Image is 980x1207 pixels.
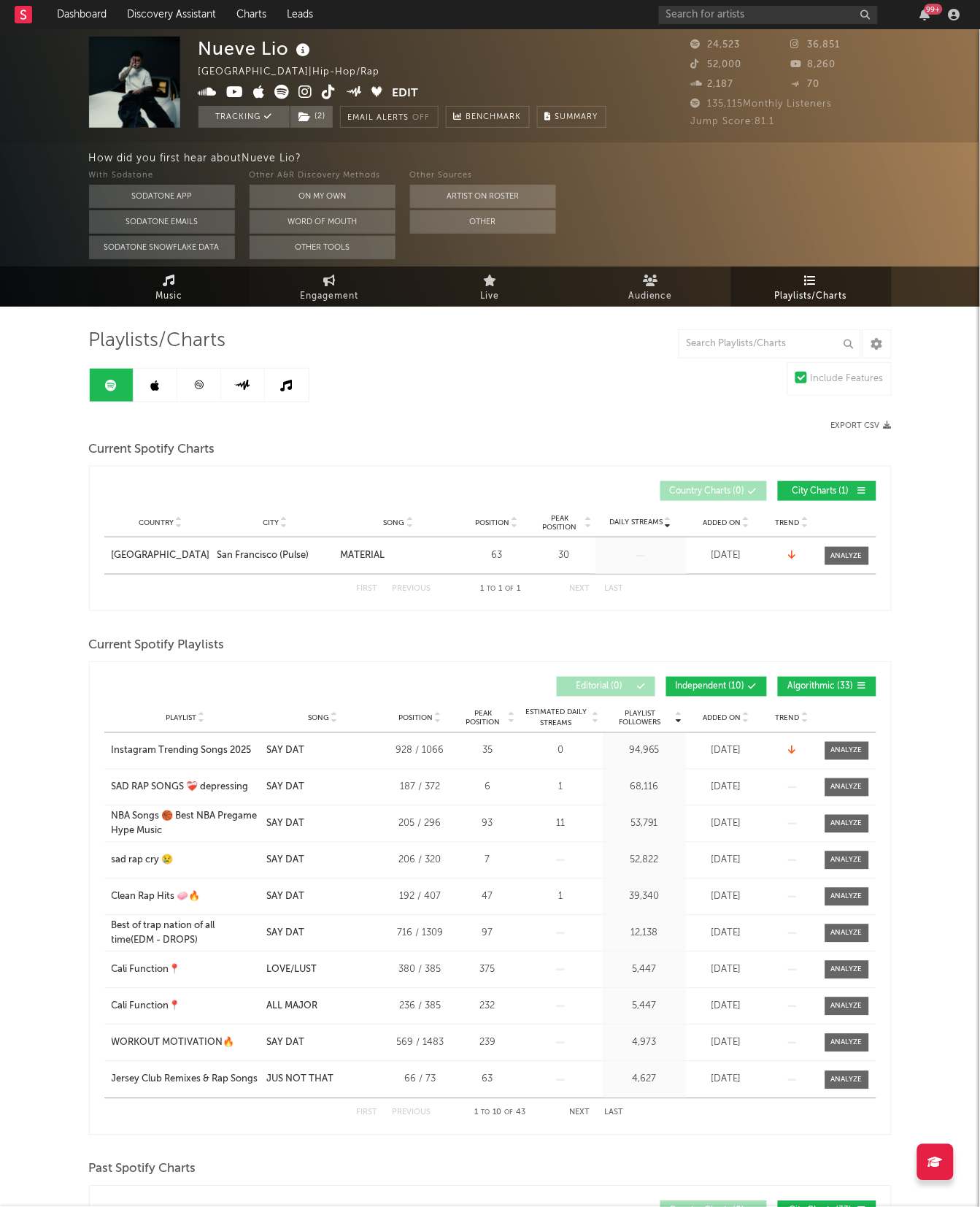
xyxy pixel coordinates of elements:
[89,332,226,350] span: Playlists/Charts
[357,1109,378,1117] button: First
[537,106,606,128] button: Summary
[112,919,259,948] a: Best of trap nation of all time(EDM - DROPS)
[112,890,259,905] a: Clean Rap Hits 🧼🔥
[925,4,943,15] div: 99 +
[537,514,583,532] span: Peak Position
[89,267,250,307] a: Music
[691,99,833,109] span: 135,115 Monthly Listeners
[670,487,745,496] span: Country Charts ( 0 )
[460,710,506,727] span: Peak Position
[505,1110,514,1116] span: of
[250,167,396,185] div: Other A&R Discovery Methods
[290,106,333,128] span: ( 2 )
[112,1000,259,1014] a: Cali Function📍
[89,637,225,654] span: Current Spotify Playlists
[89,441,215,459] span: Current Spotify Charts
[266,890,304,905] div: SAY DAT
[198,64,397,81] div: [GEOGRAPHIC_DATA] | Hip-Hop/Rap
[398,714,433,723] span: Position
[460,817,515,832] div: 93
[112,1000,181,1014] div: Cali Function📍
[731,267,892,307] a: Playlists/Charts
[112,963,259,978] a: Cali Function📍
[308,714,329,723] span: Song
[791,40,841,50] span: 36,851
[690,963,763,978] div: [DATE]
[89,185,235,208] button: Sodatone App
[464,548,530,563] div: 63
[460,927,515,941] div: 97
[155,288,182,305] span: Music
[460,1105,541,1122] div: 1 10 43
[460,1000,515,1014] div: 232
[522,890,599,905] div: 1
[387,1073,453,1087] div: 66 / 73
[466,109,522,126] span: Benchmark
[217,548,309,563] div: San Francisco (Pulse)
[112,744,259,759] a: Instagram Trending Songs 2025
[505,586,514,592] span: of
[250,210,396,234] button: Word Of Mouth
[290,106,333,128] button: (2)
[198,106,290,128] button: Tracking
[413,114,431,122] em: Off
[691,40,741,50] span: 24,523
[606,744,683,759] div: 94,965
[387,781,453,795] div: 187 / 372
[690,817,763,832] div: [DATE]
[566,683,633,691] span: Editorial ( 0 )
[606,927,683,941] div: 12,138
[522,781,599,795] div: 1
[217,548,333,563] a: San Francisco (Pulse)
[301,288,359,305] span: Engagement
[482,1110,490,1116] span: to
[666,677,767,697] button: Independent(10)
[112,548,210,563] a: [GEOGRAPHIC_DATA]
[384,518,405,527] span: Song
[460,890,515,905] div: 47
[112,781,259,795] a: SAD RAP SONGS ❤️‍🩹 depressing
[387,890,453,905] div: 192 / 407
[266,817,304,832] div: SAY DAT
[387,963,453,978] div: 380 / 385
[920,9,930,20] button: 99+
[605,1109,624,1117] button: Last
[266,927,304,941] div: SAY DAT
[410,210,556,234] button: Other
[690,781,763,795] div: [DATE]
[606,781,683,795] div: 68,116
[679,329,861,359] input: Search Playlists/Charts
[387,1000,453,1014] div: 236 / 385
[460,781,515,795] div: 6
[387,744,453,759] div: 928 / 1066
[606,817,683,832] div: 53,791
[266,1073,333,1087] div: JUS NOT THAT
[460,744,515,759] div: 35
[392,85,418,103] button: Edit
[112,1073,258,1087] div: Jersey Club Remixes & Rap Songs
[341,548,385,563] div: MATERIAL
[89,210,235,234] button: Sodatone Emails
[266,781,304,795] div: SAY DAT
[691,60,742,69] span: 52,000
[570,1109,590,1117] button: Next
[112,744,252,759] div: Instagram Trending Songs 2025
[475,518,509,527] span: Position
[112,1036,259,1051] a: WORKOUT MOTIVATION🔥
[660,481,767,501] button: Country Charts(0)
[112,810,259,838] div: NBA Songs 🏀 Best NBA Pregame Hype Music
[112,854,259,868] a: sad rap cry 😢
[266,1036,304,1051] div: SAY DAT
[557,677,655,697] button: Editorial(0)
[387,817,453,832] div: 205 / 296
[690,890,763,905] div: [DATE]
[522,708,590,729] span: Estimated Daily Streams
[831,421,892,430] button: Export CSV
[606,710,674,727] span: Playlist Followers
[691,80,734,89] span: 2,187
[250,236,396,259] button: Other Tools
[410,267,571,307] a: Live
[112,1036,235,1051] div: WORKOUT MOTIVATION🔥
